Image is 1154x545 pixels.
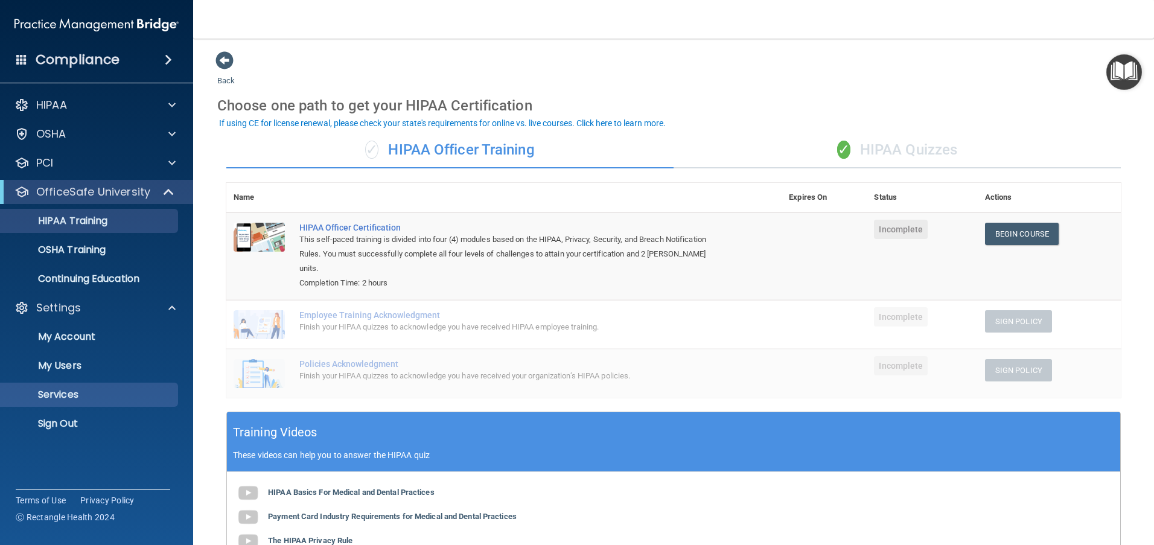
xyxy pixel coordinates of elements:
span: ✓ [837,141,850,159]
p: Sign Out [8,418,173,430]
a: Settings [14,301,176,315]
span: Incomplete [874,220,928,239]
div: Employee Training Acknowledgment [299,310,721,320]
div: HIPAA Quizzes [674,132,1121,168]
a: Terms of Use [16,494,66,506]
span: Incomplete [874,307,928,327]
b: The HIPAA Privacy Rule [268,536,352,545]
button: Sign Policy [985,359,1052,381]
b: Payment Card Industry Requirements for Medical and Dental Practices [268,512,517,521]
img: gray_youtube_icon.38fcd6cc.png [236,505,260,529]
p: HIPAA Training [8,215,107,227]
a: OfficeSafe University [14,185,175,199]
h4: Compliance [36,51,120,68]
p: OSHA Training [8,244,106,256]
div: Choose one path to get your HIPAA Certification [217,88,1130,123]
p: Settings [36,301,81,315]
a: OSHA [14,127,176,141]
p: OSHA [36,127,66,141]
p: My Users [8,360,173,372]
p: PCI [36,156,53,170]
p: Services [8,389,173,401]
p: HIPAA [36,98,67,112]
span: ✓ [365,141,378,159]
p: Continuing Education [8,273,173,285]
th: Name [226,183,292,212]
a: Back [217,62,235,85]
th: Expires On [782,183,867,212]
a: PCI [14,156,176,170]
div: Finish your HIPAA quizzes to acknowledge you have received your organization’s HIPAA policies. [299,369,721,383]
div: This self-paced training is divided into four (4) modules based on the HIPAA, Privacy, Security, ... [299,232,721,276]
img: PMB logo [14,13,179,37]
th: Actions [978,183,1121,212]
div: HIPAA Officer Training [226,132,674,168]
div: If using CE for license renewal, please check your state's requirements for online vs. live cours... [219,119,666,127]
button: If using CE for license renewal, please check your state's requirements for online vs. live cours... [217,117,668,129]
b: HIPAA Basics For Medical and Dental Practices [268,488,435,497]
a: Begin Course [985,223,1059,245]
div: Policies Acknowledgment [299,359,721,369]
div: Finish your HIPAA quizzes to acknowledge you have received HIPAA employee training. [299,320,721,334]
a: Privacy Policy [80,494,135,506]
div: Completion Time: 2 hours [299,276,721,290]
p: My Account [8,331,173,343]
span: Incomplete [874,356,928,375]
h5: Training Videos [233,422,317,443]
span: Ⓒ Rectangle Health 2024 [16,511,115,523]
th: Status [867,183,977,212]
button: Open Resource Center [1106,54,1142,90]
p: These videos can help you to answer the HIPAA quiz [233,450,1114,460]
button: Sign Policy [985,310,1052,333]
a: HIPAA Officer Certification [299,223,721,232]
a: HIPAA [14,98,176,112]
img: gray_youtube_icon.38fcd6cc.png [236,481,260,505]
p: OfficeSafe University [36,185,150,199]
